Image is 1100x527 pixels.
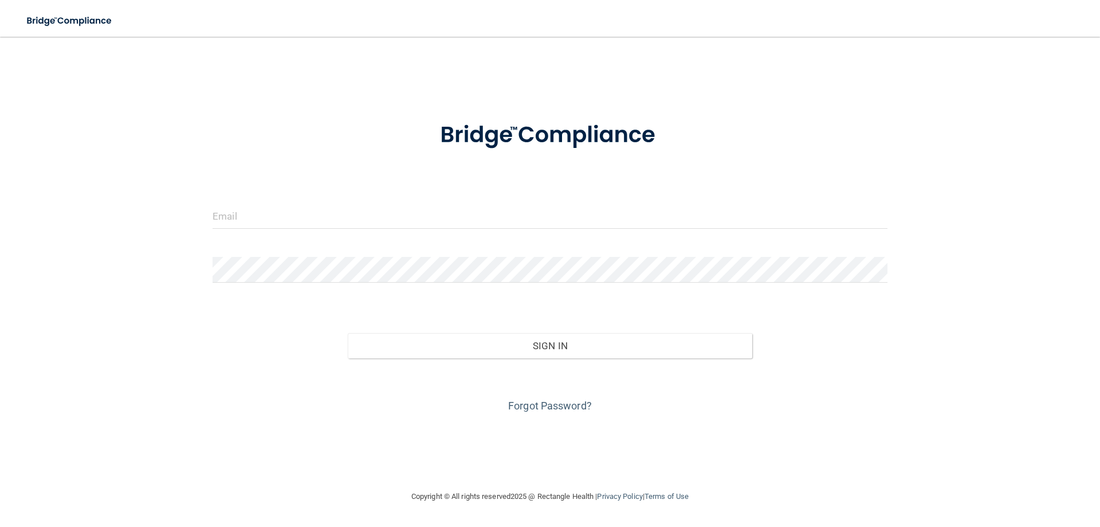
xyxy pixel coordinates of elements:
[417,106,683,165] img: bridge_compliance_login_screen.278c3ca4.svg
[17,9,123,33] img: bridge_compliance_login_screen.278c3ca4.svg
[213,203,887,229] input: Email
[508,400,592,412] a: Forgot Password?
[597,492,642,501] a: Privacy Policy
[348,333,753,358] button: Sign In
[341,478,759,515] div: Copyright © All rights reserved 2025 @ Rectangle Health | |
[645,492,689,501] a: Terms of Use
